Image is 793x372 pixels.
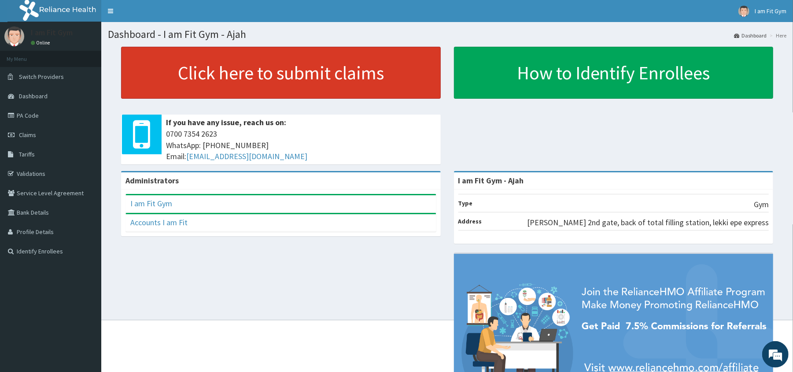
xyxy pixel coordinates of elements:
a: Online [31,40,52,46]
img: User Image [738,6,749,17]
li: Here [767,32,786,39]
p: I am Fit Gym [31,29,73,37]
b: Administrators [125,175,179,186]
strong: I am Fit Gym - Ajah [458,175,524,186]
span: Dashboard [19,92,48,100]
a: Dashboard [734,32,767,39]
span: 0700 7354 2623 WhatsApp: [PHONE_NUMBER] Email: [166,128,436,162]
a: Click here to submit claims [121,47,441,99]
b: Type [458,199,473,207]
span: I am Fit Gym [755,7,786,15]
a: I am Fit Gym [130,198,172,208]
p: Gym [754,199,769,210]
span: Claims [19,131,36,139]
h1: Dashboard - I am Fit Gym - Ajah [108,29,786,40]
b: If you have any issue, reach us on: [166,117,286,127]
img: User Image [4,26,24,46]
b: Address [458,217,482,225]
a: Accounts I am Fit [130,217,188,227]
a: [EMAIL_ADDRESS][DOMAIN_NAME] [186,151,307,161]
span: Switch Providers [19,73,64,81]
p: [PERSON_NAME] 2nd gate, back of total filling station, lekki epe express [527,217,769,228]
a: How to Identify Enrollees [454,47,774,99]
span: Tariffs [19,150,35,158]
